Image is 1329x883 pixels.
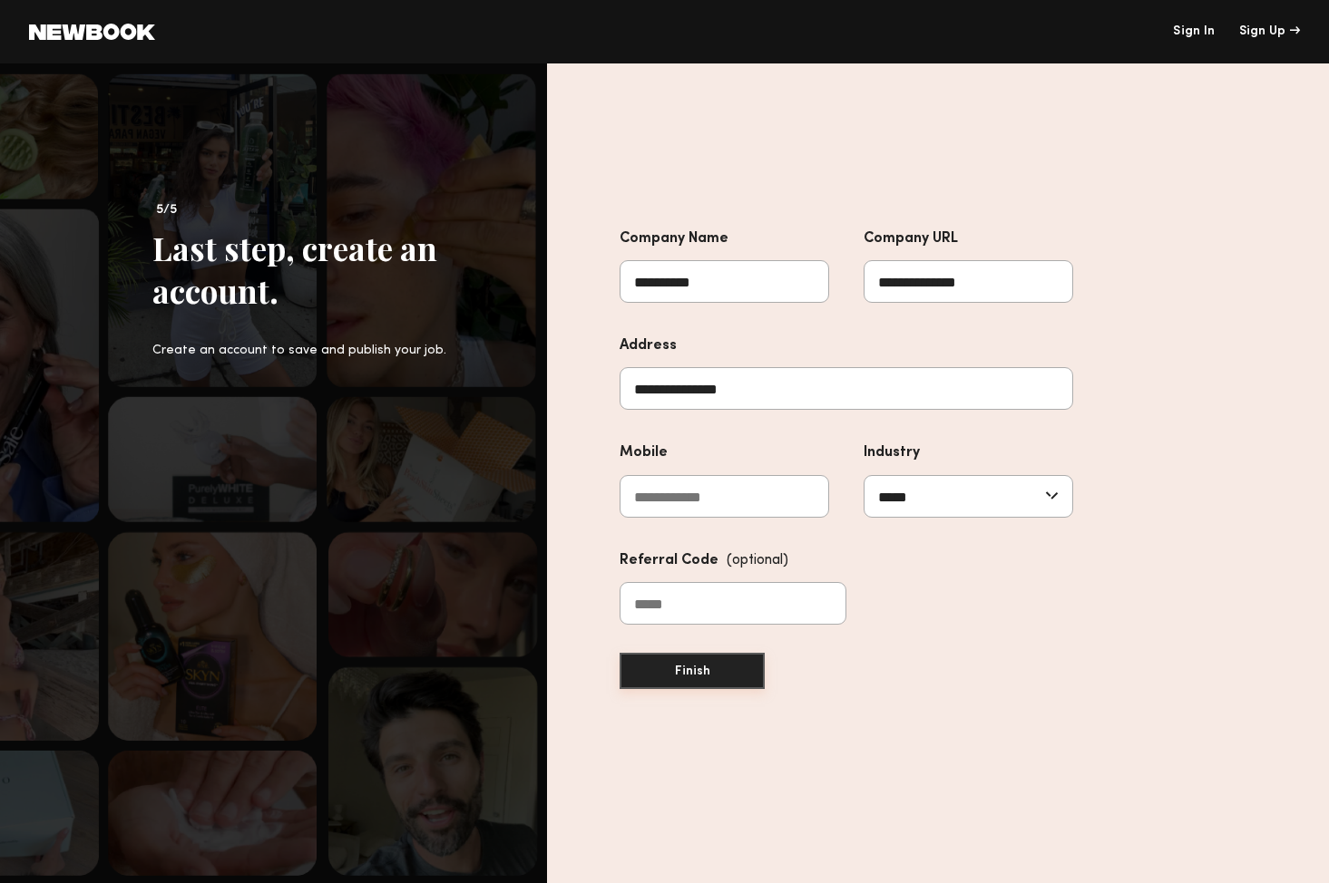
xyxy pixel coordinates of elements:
[620,475,829,518] input: Mobile
[1173,25,1215,38] a: Sign In
[620,548,846,573] div: Referral Code
[152,199,493,221] div: 5/5
[620,260,829,303] input: Company Name
[864,260,1073,303] input: Company URL
[620,334,1073,358] div: Address
[620,441,829,465] div: Mobile
[727,548,788,573] div: (optional)
[864,227,1073,251] div: Company URL
[620,227,829,251] div: Company Name
[620,653,765,689] button: Finish
[152,341,493,360] div: Create an account to save and publish your job.
[152,227,493,312] div: Last step, create an account.
[620,367,1073,410] input: Address
[864,441,1073,465] div: Industry
[1239,25,1300,38] a: Sign Up
[620,582,846,625] input: Referral Code(optional)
